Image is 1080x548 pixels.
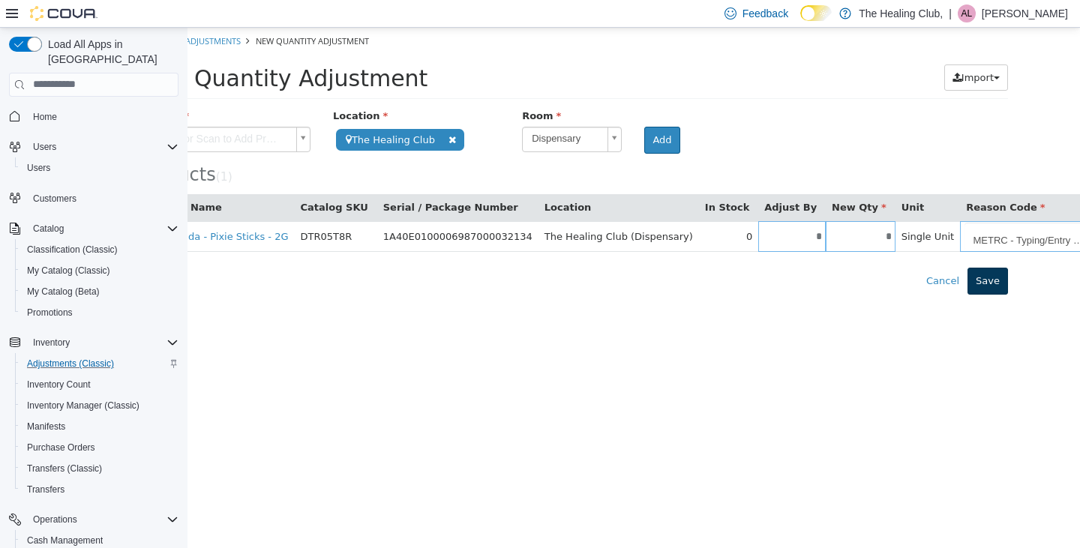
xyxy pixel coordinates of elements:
span: Users [33,141,56,153]
button: Inventory Count [15,374,184,395]
small: ( ) [28,142,45,156]
button: Catalog [27,220,70,238]
span: Home [27,107,178,126]
button: Home [3,106,184,127]
p: [PERSON_NAME] [982,4,1068,22]
span: New Qty [644,174,699,185]
button: Adjustments (Classic) [15,353,184,374]
span: Customers [33,193,76,205]
button: Catalog SKU [113,172,184,187]
input: Dark Mode [800,5,832,21]
a: Classification (Classic) [21,241,124,259]
button: In Stock [517,172,565,187]
span: Operations [27,511,178,529]
a: Purchase Orders [21,439,101,457]
a: Home [27,108,63,126]
span: My Catalog (Beta) [21,283,178,301]
span: Manifests [27,421,65,433]
span: Transfers (Classic) [27,463,102,475]
span: Customers [27,189,178,208]
span: Manifests [21,418,178,436]
a: Inventory Manager (Classic) [21,397,145,415]
span: Purchase Orders [21,439,178,457]
span: Users [27,162,50,174]
td: DTR05T8R [107,193,190,224]
div: Alexa Loveless [958,4,976,22]
span: AL [961,4,973,22]
button: Promotions [15,302,184,323]
span: Adjustments (Classic) [21,355,178,373]
td: 0 [511,193,571,224]
span: Users [21,159,178,177]
span: Location [145,82,200,94]
button: Unit [714,172,739,187]
span: Inventory Manager (Classic) [21,397,178,415]
button: Inventory [3,332,184,353]
span: Classification (Classic) [27,244,118,256]
a: Customers [27,190,82,208]
span: Transfers (Classic) [21,460,178,478]
td: 1A40E0100006987000032134 [190,193,351,224]
span: New Quantity Adjustment [68,7,181,19]
button: Save [780,240,820,267]
a: Dispensary [334,99,434,124]
span: Users [27,138,178,156]
a: Promotions [21,304,79,322]
span: The Healing Club (Dispensary) [357,203,505,214]
p: | [949,4,952,22]
span: Reason Code [778,174,857,185]
span: Operations [33,514,77,526]
button: Users [15,157,184,178]
span: Promotions [27,307,73,319]
span: Home [33,111,57,123]
span: Purchase Orders [27,442,95,454]
button: Add [457,99,492,126]
button: My Catalog (Classic) [15,260,184,281]
button: Import [757,37,820,64]
span: The Healing Club [148,101,277,123]
button: Operations [27,511,83,529]
span: My Catalog (Beta) [27,286,100,298]
button: Manifests [15,416,184,437]
span: Import [774,44,806,55]
span: Dispensary [335,100,414,123]
span: Inventory [33,337,70,349]
span: 1 [33,142,40,156]
a: My Catalog (Beta) [21,283,106,301]
a: Transfers (Classic) [21,460,108,478]
span: Transfers [21,481,178,499]
button: Inventory [27,334,76,352]
span: Load All Apps in [GEOGRAPHIC_DATA] [42,37,178,67]
a: Manifests [21,418,71,436]
button: Inventory Manager (Classic) [15,395,184,416]
button: Users [27,138,62,156]
span: Inventory [27,334,178,352]
img: Cova [30,6,97,21]
span: My Catalog (Classic) [27,265,110,277]
button: Adjust By [577,172,632,187]
button: Customers [3,187,184,209]
span: Inventory Count [21,376,178,394]
span: Catalog [27,220,178,238]
a: METRC - Typing/Entry Error [777,195,928,223]
span: Inventory Manager (Classic) [27,400,139,412]
button: My Catalog (Beta) [15,281,184,302]
span: Cash Management [27,535,103,547]
span: Single Unit [714,203,767,214]
span: Inventory Count [27,379,91,391]
span: My Catalog (Classic) [21,262,178,280]
a: My Catalog (Classic) [21,262,116,280]
p: The Healing Club, [859,4,943,22]
button: Purchase Orders [15,437,184,458]
span: Room [334,82,373,94]
span: Promotions [21,304,178,322]
button: Operations [3,509,184,530]
button: Transfers (Classic) [15,458,184,479]
span: Catalog [33,223,64,235]
span: Feedback [742,6,788,21]
button: Catalog [3,218,184,239]
a: Inventory Count [21,376,97,394]
button: Users [3,136,184,157]
a: Users [21,159,56,177]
